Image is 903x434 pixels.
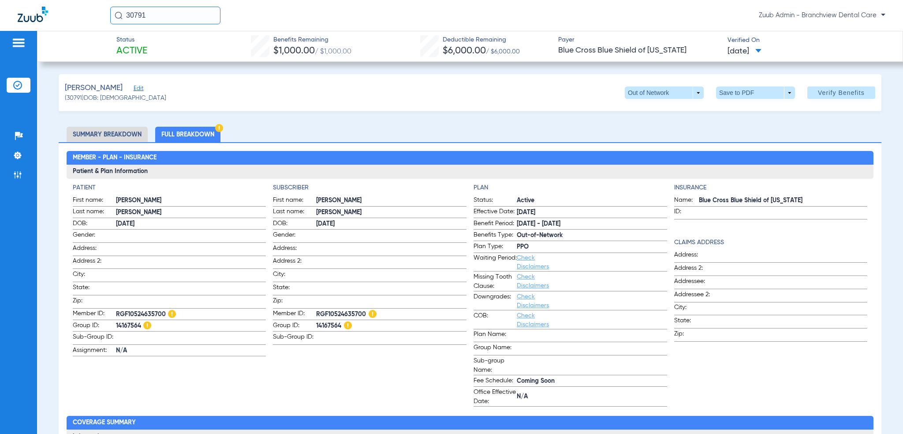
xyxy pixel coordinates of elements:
[273,283,316,295] span: State:
[443,46,486,56] span: $6,000.00
[474,207,517,218] span: Effective Date:
[143,321,151,329] img: Hazard
[316,321,466,331] span: 14167564
[273,35,351,45] span: Benefits Remaining
[674,238,868,247] h4: Claims Address
[474,242,517,253] span: Plan Type:
[369,310,377,318] img: Hazard
[474,311,517,329] span: COB:
[273,296,316,308] span: Zip:
[273,219,316,230] span: DOB:
[316,208,466,217] span: [PERSON_NAME]
[674,183,868,192] h4: Insurance
[73,219,116,230] span: DOB:
[73,332,116,344] span: Sub-Group ID:
[273,230,316,242] span: Gender:
[316,310,466,319] span: RGF10524635700
[517,294,549,309] a: Check Disclaimers
[474,272,517,291] span: Missing Tooth Clause:
[73,196,116,206] span: First name:
[273,183,466,192] h4: Subscriber
[674,277,717,289] span: Addressee:
[273,257,316,268] span: Address 2:
[315,48,351,55] span: / $1,000.00
[517,392,667,401] span: N/A
[558,35,720,45] span: Payer
[474,253,517,271] span: Waiting Period:
[344,321,352,329] img: Hazard
[716,87,795,99] button: Save to PDF
[273,244,316,256] span: Address:
[759,11,885,20] span: Zuub Admin - Branchview Dental Care
[474,196,517,206] span: Status:
[674,329,717,341] span: Zip:
[73,230,116,242] span: Gender:
[859,392,903,434] iframe: Chat Widget
[67,165,874,179] h3: Patient & Plan Information
[517,219,667,229] span: [DATE] - [DATE]
[474,356,517,375] span: Sub-group Name:
[115,11,123,19] img: Search Icon
[273,270,316,282] span: City:
[674,196,699,206] span: Name:
[116,35,147,45] span: Status
[155,127,220,142] li: Full Breakdown
[273,309,316,320] span: Member ID:
[818,89,865,96] span: Verify Benefits
[728,46,761,57] span: [DATE]
[517,255,549,270] a: Check Disclaimers
[517,274,549,289] a: Check Disclaimers
[116,208,266,217] span: [PERSON_NAME]
[674,250,717,262] span: Address:
[215,124,223,132] img: Hazard
[65,94,166,103] span: (30791) DOB: [DEMOGRAPHIC_DATA]
[474,292,517,310] span: Downgrades:
[73,270,116,282] span: City:
[65,83,123,94] span: [PERSON_NAME]
[486,49,520,55] span: / $6,000.00
[674,316,717,328] span: State:
[73,183,266,192] h4: Patient
[73,346,116,356] span: Assignment:
[443,35,520,45] span: Deductible Remaining
[73,257,116,268] span: Address 2:
[474,343,517,355] span: Group Name:
[273,46,315,56] span: $1,000.00
[517,231,667,240] span: Out-of-Network
[807,87,875,99] button: Verify Benefits
[674,207,699,219] span: ID:
[517,242,667,252] span: PPO
[116,196,266,205] span: [PERSON_NAME]
[625,87,704,99] button: Out of Network
[273,207,316,218] span: Last name:
[116,310,266,319] span: RGF10524635700
[273,196,316,206] span: First name:
[116,346,266,355] span: N/A
[67,416,874,430] h2: Coverage Summary
[73,296,116,308] span: Zip:
[116,321,266,331] span: 14167564
[517,313,549,328] a: Check Disclaimers
[73,321,116,332] span: Group ID:
[517,208,667,217] span: [DATE]
[134,85,142,94] span: Edit
[316,196,466,205] span: [PERSON_NAME]
[474,330,517,342] span: Plan Name:
[73,283,116,295] span: State:
[699,196,868,205] span: Blue Cross Blue Shield of [US_STATE]
[67,127,148,142] li: Summary Breakdown
[11,38,26,48] img: hamburger-icon
[517,377,667,386] span: Coming Soon
[674,264,717,275] span: Address 2:
[18,7,48,22] img: Zuub Logo
[116,219,266,229] span: [DATE]
[273,332,316,344] span: Sub-Group ID:
[67,151,874,165] h2: Member - Plan - Insurance
[674,290,717,302] span: Addressee 2:
[474,219,517,230] span: Benefit Period:
[474,230,517,241] span: Benefits Type:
